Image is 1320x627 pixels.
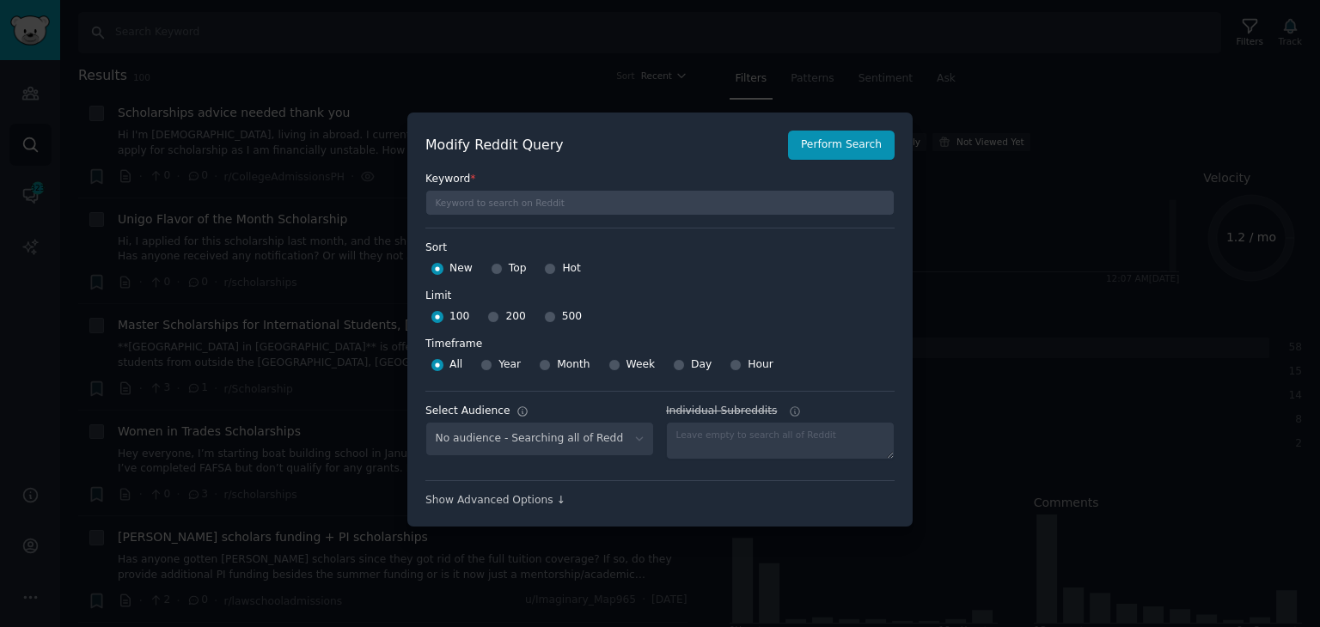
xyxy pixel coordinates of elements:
span: Hot [562,261,581,277]
label: Individual Subreddits [666,404,895,419]
span: Top [509,261,527,277]
div: Select Audience [425,404,510,419]
span: Month [557,357,590,373]
label: Sort [425,240,895,256]
span: Hour [748,357,773,373]
input: Keyword to search on Reddit [425,190,895,216]
span: Year [498,357,521,373]
label: Timeframe [425,331,895,352]
div: Show Advanced Options ↓ [425,493,895,508]
span: New [449,261,473,277]
div: Limit [425,289,451,304]
span: All [449,357,462,373]
span: Day [691,357,712,373]
h2: Modify Reddit Query [425,135,779,156]
button: Perform Search [788,131,895,160]
label: Keyword [425,172,895,187]
span: 200 [505,309,525,325]
span: 100 [449,309,469,325]
span: Week [626,357,656,373]
span: 500 [562,309,582,325]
